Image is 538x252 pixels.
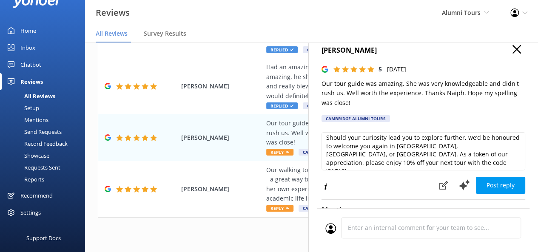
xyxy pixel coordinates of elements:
span: Survey Results [144,29,186,38]
a: Showcase [5,150,85,161]
a: Mentions [5,114,85,126]
span: [PERSON_NAME] [181,133,262,142]
img: user_profile.svg [325,223,336,234]
p: [DATE] [387,65,406,74]
span: Cambridge Alumni Tours [299,149,367,156]
div: Cambridge Alumni Tours [322,115,390,122]
div: Our walking tour with [PERSON_NAME] was both fun and informative - a great way to get to know the... [266,165,467,204]
div: Settings [20,204,41,221]
span: [PERSON_NAME] [181,82,262,91]
span: Cambridge Alumni Tours [303,46,371,53]
span: Reply [266,205,293,212]
div: Inbox [20,39,35,56]
button: Post reply [476,177,525,194]
span: Replied [266,102,298,109]
a: Reports [5,173,85,185]
div: Support Docs [26,229,61,246]
div: Send Requests [5,126,62,138]
h4: [PERSON_NAME] [322,45,525,56]
div: Record Feedback [5,138,68,150]
span: Reply [266,149,293,156]
div: Reports [5,173,44,185]
h4: Mentions [322,205,525,216]
span: 5 [379,65,382,73]
textarea: Certainly! Here’s a response crafted in the Cambridge & Oxford Alumni Tours brand voice, incorpor... [322,132,525,170]
a: All Reviews [5,90,85,102]
div: Mentions [5,114,48,126]
span: Alumni Tours [442,8,481,17]
span: Replied [266,46,298,53]
div: Home [20,22,36,39]
div: Reviews [20,73,43,90]
a: Requests Sent [5,161,85,173]
span: [PERSON_NAME] [181,184,262,194]
div: Had an amazing once in a lifetime tour with [PERSON_NAME]. He was amazing, he shared interesting ... [266,62,467,101]
span: Cambridge Alumni Tours [299,205,367,212]
div: Recommend [20,187,53,204]
div: Our tour guide was amazing. She was very knowledgeable and didn't rush us. Well worth the experie... [266,119,467,147]
div: All Reviews [5,90,55,102]
p: Our tour guide was amazing. She was very knowledgeable and didn't rush us. Well worth the experie... [322,79,525,108]
a: Record Feedback [5,138,85,150]
a: Send Requests [5,126,85,138]
div: Chatbot [20,56,41,73]
span: All Reviews [96,29,128,38]
button: Close [512,45,521,54]
div: Showcase [5,150,49,161]
div: Requests Sent [5,161,60,173]
a: Setup [5,102,85,114]
div: Setup [5,102,39,114]
span: Cambridge Alumni Tours [303,102,371,109]
h3: Reviews [96,6,130,20]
